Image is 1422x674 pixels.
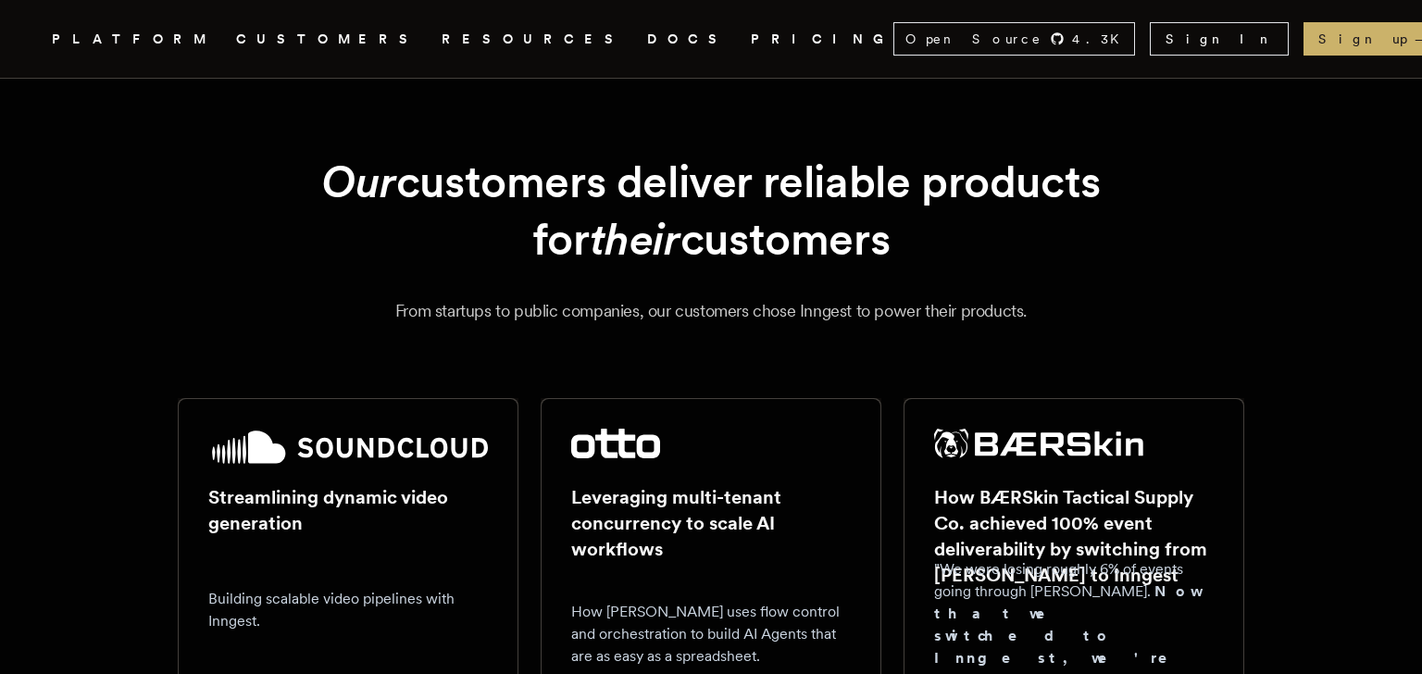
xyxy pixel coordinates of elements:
[571,484,851,562] h2: Leveraging multi-tenant concurrency to scale AI workflows
[934,429,1143,458] img: BÆRSkin Tactical Supply Co.
[321,155,396,208] em: Our
[236,28,419,51] a: CUSTOMERS
[590,212,680,266] em: their
[1072,30,1130,48] span: 4.3 K
[934,484,1214,588] h2: How BÆRSkin Tactical Supply Co. achieved 100% event deliverability by switching from [PERSON_NAME...
[905,30,1042,48] span: Open Source
[222,153,1200,268] h1: customers deliver reliable products for customers
[442,28,625,51] button: RESOURCES
[751,28,893,51] a: PRICING
[571,429,660,458] img: Otto
[52,28,214,51] button: PLATFORM
[208,429,488,466] img: SoundCloud
[208,588,488,632] p: Building scalable video pipelines with Inngest.
[1150,22,1289,56] a: Sign In
[74,298,1348,324] p: From startups to public companies, our customers chose Inngest to power their products.
[208,484,488,536] h2: Streamlining dynamic video generation
[647,28,729,51] a: DOCS
[571,601,851,668] p: How [PERSON_NAME] uses flow control and orchestration to build AI Agents that are as easy as a sp...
